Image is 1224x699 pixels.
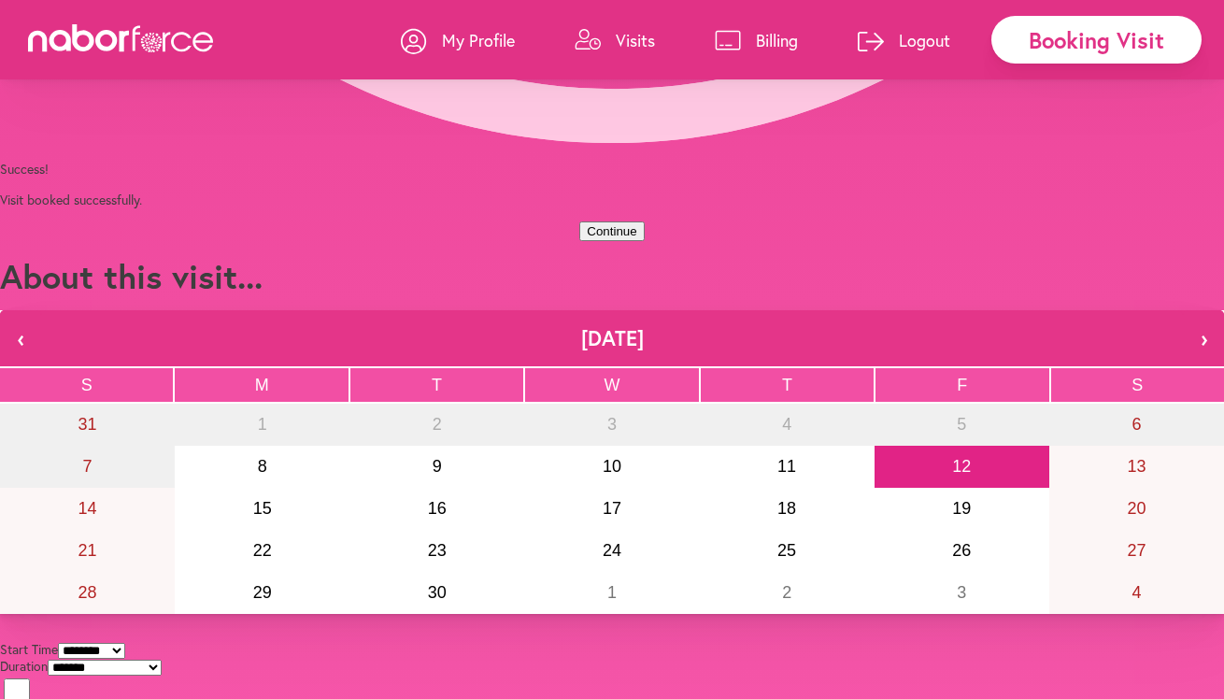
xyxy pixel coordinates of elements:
[524,572,699,614] button: October 1, 2025
[875,530,1049,572] button: September 26, 2025
[899,29,950,51] p: Logout
[78,541,97,560] abbr: September 21, 2025
[603,499,621,518] abbr: September 17, 2025
[401,12,515,68] a: My Profile
[524,530,699,572] button: September 24, 2025
[957,376,967,394] abbr: Friday
[700,404,875,446] button: September 4, 2025
[524,404,699,446] button: September 3, 2025
[607,583,617,602] abbr: October 1, 2025
[603,541,621,560] abbr: September 24, 2025
[428,583,447,602] abbr: September 30, 2025
[349,404,524,446] button: September 2, 2025
[700,446,875,488] button: September 11, 2025
[875,404,1049,446] button: September 5, 2025
[78,415,97,434] abbr: August 31, 2025
[258,415,267,434] abbr: September 1, 2025
[952,457,971,476] abbr: September 12, 2025
[432,376,442,394] abbr: Tuesday
[83,457,93,476] abbr: September 7, 2025
[1127,499,1146,518] abbr: September 20, 2025
[175,404,349,446] button: September 1, 2025
[616,29,655,51] p: Visits
[952,499,971,518] abbr: September 19, 2025
[700,488,875,530] button: September 18, 2025
[603,457,621,476] abbr: September 10, 2025
[1049,572,1224,614] button: October 4, 2025
[700,572,875,614] button: October 2, 2025
[433,415,442,434] abbr: September 2, 2025
[858,12,950,68] a: Logout
[255,376,269,394] abbr: Monday
[1183,310,1224,366] button: ›
[1127,541,1146,560] abbr: September 27, 2025
[349,446,524,488] button: September 9, 2025
[957,415,966,434] abbr: September 5, 2025
[258,457,267,476] abbr: September 8, 2025
[428,541,447,560] abbr: September 23, 2025
[575,12,655,68] a: Visits
[253,499,272,518] abbr: September 15, 2025
[875,572,1049,614] button: October 3, 2025
[777,541,796,560] abbr: September 25, 2025
[875,446,1049,488] button: September 12, 2025
[78,583,97,602] abbr: September 28, 2025
[433,457,442,476] abbr: September 9, 2025
[349,572,524,614] button: September 30, 2025
[253,583,272,602] abbr: September 29, 2025
[442,29,515,51] p: My Profile
[81,376,93,394] abbr: Sunday
[349,488,524,530] button: September 16, 2025
[604,376,619,394] abbr: Wednesday
[349,530,524,572] button: September 23, 2025
[952,541,971,560] abbr: September 26, 2025
[579,221,644,241] button: Continue
[782,376,792,394] abbr: Thursday
[700,530,875,572] button: September 25, 2025
[175,530,349,572] button: September 22, 2025
[175,446,349,488] button: September 8, 2025
[1131,583,1141,602] abbr: October 4, 2025
[1127,457,1146,476] abbr: September 13, 2025
[777,457,796,476] abbr: September 11, 2025
[78,499,97,518] abbr: September 14, 2025
[41,310,1183,366] button: [DATE]
[782,583,791,602] abbr: October 2, 2025
[1049,446,1224,488] button: September 13, 2025
[777,499,796,518] abbr: September 18, 2025
[1131,415,1141,434] abbr: September 6, 2025
[1049,488,1224,530] button: September 20, 2025
[253,541,272,560] abbr: September 22, 2025
[607,415,617,434] abbr: September 3, 2025
[782,415,791,434] abbr: September 4, 2025
[1049,530,1224,572] button: September 27, 2025
[428,499,447,518] abbr: September 16, 2025
[1049,404,1224,446] button: September 6, 2025
[175,572,349,614] button: September 29, 2025
[524,446,699,488] button: September 10, 2025
[756,29,798,51] p: Billing
[875,488,1049,530] button: September 19, 2025
[991,16,1202,64] div: Booking Visit
[524,488,699,530] button: September 17, 2025
[957,583,966,602] abbr: October 3, 2025
[175,488,349,530] button: September 15, 2025
[715,12,798,68] a: Billing
[1131,376,1143,394] abbr: Saturday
